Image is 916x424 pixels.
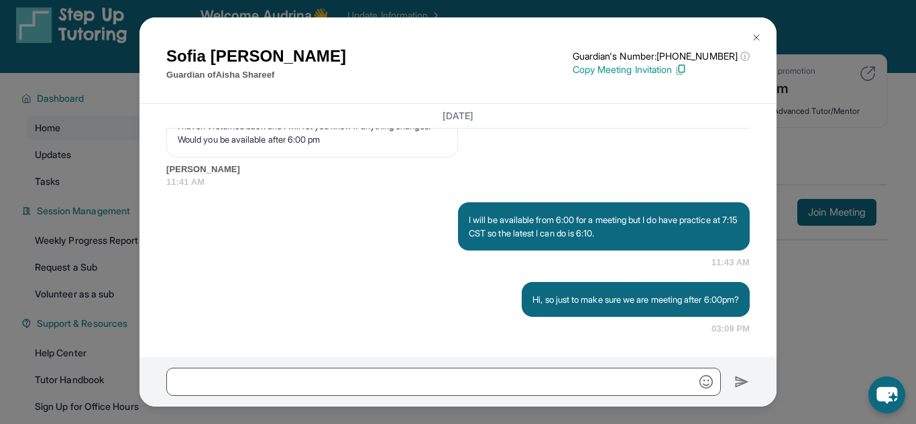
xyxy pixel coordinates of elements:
p: I will be available from 6:00 for a meeting but I do have practice at 7:15 CST so the latest I ca... [469,213,739,240]
p: Guardian's Number: [PHONE_NUMBER] [573,50,750,63]
img: Copy Icon [675,64,687,76]
p: I haven't returned back and I will let you know if anything changes. Would you be available after... [178,119,447,146]
img: Emoji [699,375,713,388]
span: [PERSON_NAME] [166,163,750,176]
h3: [DATE] [166,109,750,123]
img: Close Icon [751,32,762,43]
p: Guardian of Aisha Shareef [166,68,346,82]
span: 11:43 AM [711,256,750,269]
span: ⓘ [740,50,750,63]
p: Copy Meeting Invitation [573,63,750,76]
button: chat-button [868,376,905,413]
img: Send icon [734,374,750,390]
h1: Sofia [PERSON_NAME] [166,44,346,68]
p: Hi, so just to make sure we are meeting after 6:00pm? [532,293,739,306]
span: 11:41 AM [166,175,750,189]
span: 03:09 PM [711,322,750,336]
